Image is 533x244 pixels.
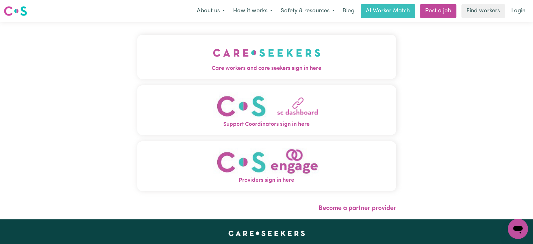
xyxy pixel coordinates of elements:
[137,120,396,129] span: Support Coordinators sign in here
[229,4,277,18] button: How it works
[228,231,305,236] a: Careseekers home page
[137,141,396,191] button: Providers sign in here
[137,35,396,79] button: Care workers and care seekers sign in here
[507,4,529,18] a: Login
[137,176,396,185] span: Providers sign in here
[508,219,528,239] iframe: Button to launch messaging window
[4,5,27,17] img: Careseekers logo
[361,4,415,18] a: AI Worker Match
[193,4,229,18] button: About us
[461,4,505,18] a: Find workers
[137,64,396,73] span: Care workers and care seekers sign in here
[319,205,396,211] a: Become a partner provider
[4,4,27,18] a: Careseekers logo
[277,4,339,18] button: Safety & resources
[339,4,358,18] a: Blog
[420,4,456,18] a: Post a job
[137,85,396,135] button: Support Coordinators sign in here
